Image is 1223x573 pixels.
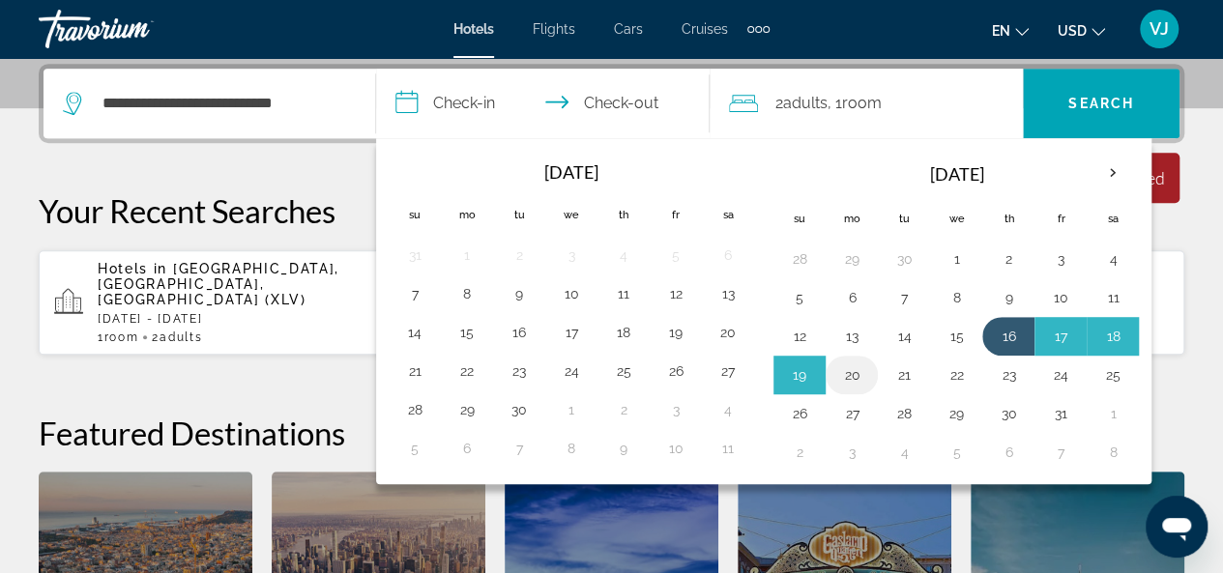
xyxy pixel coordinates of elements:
[39,249,408,356] button: Hotels in [GEOGRAPHIC_DATA], [GEOGRAPHIC_DATA], [GEOGRAPHIC_DATA] (XLV)[DATE] - [DATE]1Room2Adults
[775,90,828,117] span: 2
[941,323,972,350] button: Day 15
[1087,151,1139,195] button: Next month
[104,330,139,344] span: Room
[1068,96,1134,111] span: Search
[713,396,743,423] button: Day 4
[451,242,482,269] button: Day 1
[504,280,535,307] button: Day 9
[152,330,202,344] span: 2
[504,242,535,269] button: Day 2
[376,69,709,138] button: Check in and out dates
[1097,323,1128,350] button: Day 18
[747,14,770,44] button: Extra navigation items
[941,245,972,272] button: Day 1
[660,280,691,307] button: Day 12
[784,323,815,350] button: Day 12
[39,4,232,54] a: Travorium
[836,361,867,388] button: Day 20
[710,69,1023,138] button: Travelers: 2 adults, 0 children
[993,323,1024,350] button: Day 16
[713,242,743,269] button: Day 6
[993,439,1024,466] button: Day 6
[1045,284,1076,311] button: Day 10
[682,21,728,37] a: Cruises
[504,358,535,385] button: Day 23
[1058,23,1087,39] span: USD
[1045,400,1076,427] button: Day 31
[660,242,691,269] button: Day 5
[399,280,430,307] button: Day 7
[504,435,535,462] button: Day 7
[784,284,815,311] button: Day 5
[888,400,919,427] button: Day 28
[98,261,339,307] span: [GEOGRAPHIC_DATA], [GEOGRAPHIC_DATA], [GEOGRAPHIC_DATA] (XLV)
[1097,245,1128,272] button: Day 4
[993,400,1024,427] button: Day 30
[533,21,575,37] span: Flights
[44,69,1179,138] div: Search widget
[608,319,639,346] button: Day 18
[713,358,743,385] button: Day 27
[836,400,867,427] button: Day 27
[608,396,639,423] button: Day 2
[556,396,587,423] button: Day 1
[713,435,743,462] button: Day 11
[784,439,815,466] button: Day 2
[614,21,643,37] span: Cars
[556,280,587,307] button: Day 10
[784,245,815,272] button: Day 28
[1045,323,1076,350] button: Day 17
[98,312,393,326] p: [DATE] - [DATE]
[783,94,828,112] span: Adults
[713,319,743,346] button: Day 20
[1134,9,1184,49] button: User Menu
[660,435,691,462] button: Day 10
[556,435,587,462] button: Day 8
[1146,496,1208,558] iframe: Button to launch messaging window
[399,242,430,269] button: Day 31
[453,21,494,37] span: Hotels
[941,361,972,388] button: Day 22
[441,151,702,193] th: [DATE]
[556,319,587,346] button: Day 17
[842,94,882,112] span: Room
[941,400,972,427] button: Day 29
[451,358,482,385] button: Day 22
[98,261,167,276] span: Hotels in
[504,396,535,423] button: Day 30
[1045,361,1076,388] button: Day 24
[1058,16,1105,44] button: Change currency
[993,361,1024,388] button: Day 23
[556,242,587,269] button: Day 3
[608,242,639,269] button: Day 4
[1097,361,1128,388] button: Day 25
[660,396,691,423] button: Day 3
[160,330,202,344] span: Adults
[451,435,482,462] button: Day 6
[836,439,867,466] button: Day 3
[828,90,882,117] span: , 1
[1097,439,1128,466] button: Day 8
[608,358,639,385] button: Day 25
[992,23,1010,39] span: en
[888,284,919,311] button: Day 7
[451,280,482,307] button: Day 8
[660,358,691,385] button: Day 26
[993,284,1024,311] button: Day 9
[660,319,691,346] button: Day 19
[941,284,972,311] button: Day 8
[504,319,535,346] button: Day 16
[608,280,639,307] button: Day 11
[784,400,815,427] button: Day 26
[941,439,972,466] button: Day 5
[98,330,138,344] span: 1
[399,358,430,385] button: Day 21
[836,245,867,272] button: Day 29
[39,191,1184,230] p: Your Recent Searches
[399,435,430,462] button: Day 5
[608,435,639,462] button: Day 9
[784,361,815,388] button: Day 19
[713,280,743,307] button: Day 13
[1045,245,1076,272] button: Day 3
